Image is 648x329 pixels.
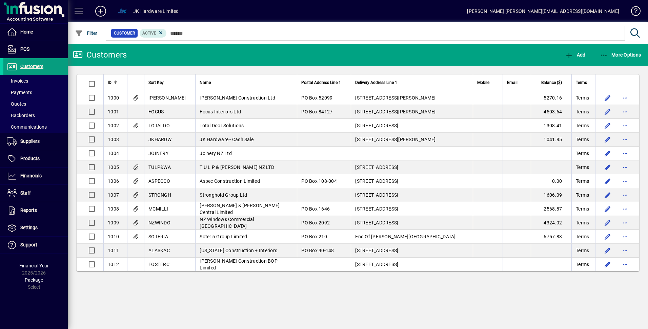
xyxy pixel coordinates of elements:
a: Staff [3,185,68,202]
span: [PERSON_NAME] & [PERSON_NAME] Central Limited [200,203,280,215]
span: Invoices [7,78,28,84]
span: Joinery NZ Ltd [200,151,232,156]
button: More options [620,203,631,214]
button: Edit [602,106,613,117]
button: Edit [602,148,613,159]
div: ID [108,79,123,86]
a: Products [3,150,68,167]
span: Terms [576,79,587,86]
span: Soteria Group Limited [200,234,247,239]
span: Balance ($) [541,79,562,86]
button: Edit [602,120,613,131]
span: Package [25,277,43,283]
span: JOINERY [148,151,168,156]
span: 1008 [108,206,119,212]
span: Home [20,29,33,35]
span: TOTALDO [148,123,170,128]
span: [STREET_ADDRESS] [355,220,398,225]
span: FOCUS [148,109,164,114]
span: PO Box 1646 [301,206,330,212]
td: 0.00 [531,174,571,188]
span: 1010 [108,234,119,239]
span: T U L P & [PERSON_NAME] NZ LTD [200,164,274,170]
span: Customer [114,30,135,37]
span: Payments [7,90,32,95]
button: Edit [602,203,613,214]
button: Edit [602,134,613,145]
button: More options [620,176,631,187]
span: Terms [576,233,589,240]
button: More options [620,134,631,145]
button: More Options [598,49,643,61]
a: Support [3,237,68,254]
span: 1005 [108,164,119,170]
span: PO Box 90-148 [301,248,334,253]
button: Edit [602,245,613,256]
span: Terms [576,205,589,212]
span: [STREET_ADDRESS] [355,123,398,128]
button: Edit [602,190,613,200]
button: More options [620,92,631,103]
span: Settings [20,225,38,230]
button: Edit [602,231,613,242]
a: Settings [3,219,68,236]
span: PO Box 84127 [301,109,332,114]
button: Add [90,5,112,17]
span: Terms [576,150,589,157]
span: Terms [576,94,589,101]
button: Filter [73,27,99,39]
span: [STREET_ADDRESS][PERSON_NAME] [355,109,436,114]
span: Suppliers [20,138,40,144]
span: Postal Address Line 1 [301,79,341,86]
span: 1001 [108,109,119,114]
span: 1012 [108,262,119,267]
button: More options [620,259,631,270]
button: More options [620,190,631,200]
span: Stronghold Group Ltd [200,192,247,198]
span: More Options [600,52,641,58]
button: Edit [602,92,613,103]
div: Customers [73,49,127,60]
span: 1006 [108,178,119,184]
span: ASPECCO [148,178,170,184]
span: Products [20,156,40,161]
button: More options [620,245,631,256]
a: Quotes [3,98,68,110]
span: Terms [576,219,589,226]
a: Communications [3,121,68,133]
td: 4324.02 [531,216,571,230]
span: Terms [576,261,589,268]
span: NZWINDO [148,220,170,225]
button: More options [620,162,631,173]
button: Add [563,49,587,61]
span: Terms [576,178,589,184]
span: POS [20,46,29,52]
span: PO Box 210 [301,234,327,239]
button: More options [620,120,631,131]
span: Staff [20,190,31,196]
button: More options [620,106,631,117]
a: Knowledge Base [626,1,640,23]
span: Customers [20,64,43,69]
td: 4503.64 [531,105,571,119]
span: Delivery Address Line 1 [355,79,397,86]
button: Edit [602,162,613,173]
td: 5270.16 [531,91,571,105]
td: 1606.09 [531,188,571,202]
span: Terms [576,247,589,254]
span: [STREET_ADDRESS][PERSON_NAME] [355,137,436,142]
span: Aspec Construction Limited [200,178,260,184]
span: Total Door Solutions [200,123,244,128]
div: Balance ($) [535,79,568,86]
a: POS [3,41,68,58]
button: Edit [602,217,613,228]
span: ID [108,79,112,86]
span: Name [200,79,211,86]
mat-chip: Activation Status: Active [140,29,167,38]
span: Add [565,52,585,58]
span: PO Box 52099 [301,95,332,101]
span: Terms [576,122,589,129]
button: More options [620,217,631,228]
button: Profile [112,5,133,17]
a: Home [3,24,68,41]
